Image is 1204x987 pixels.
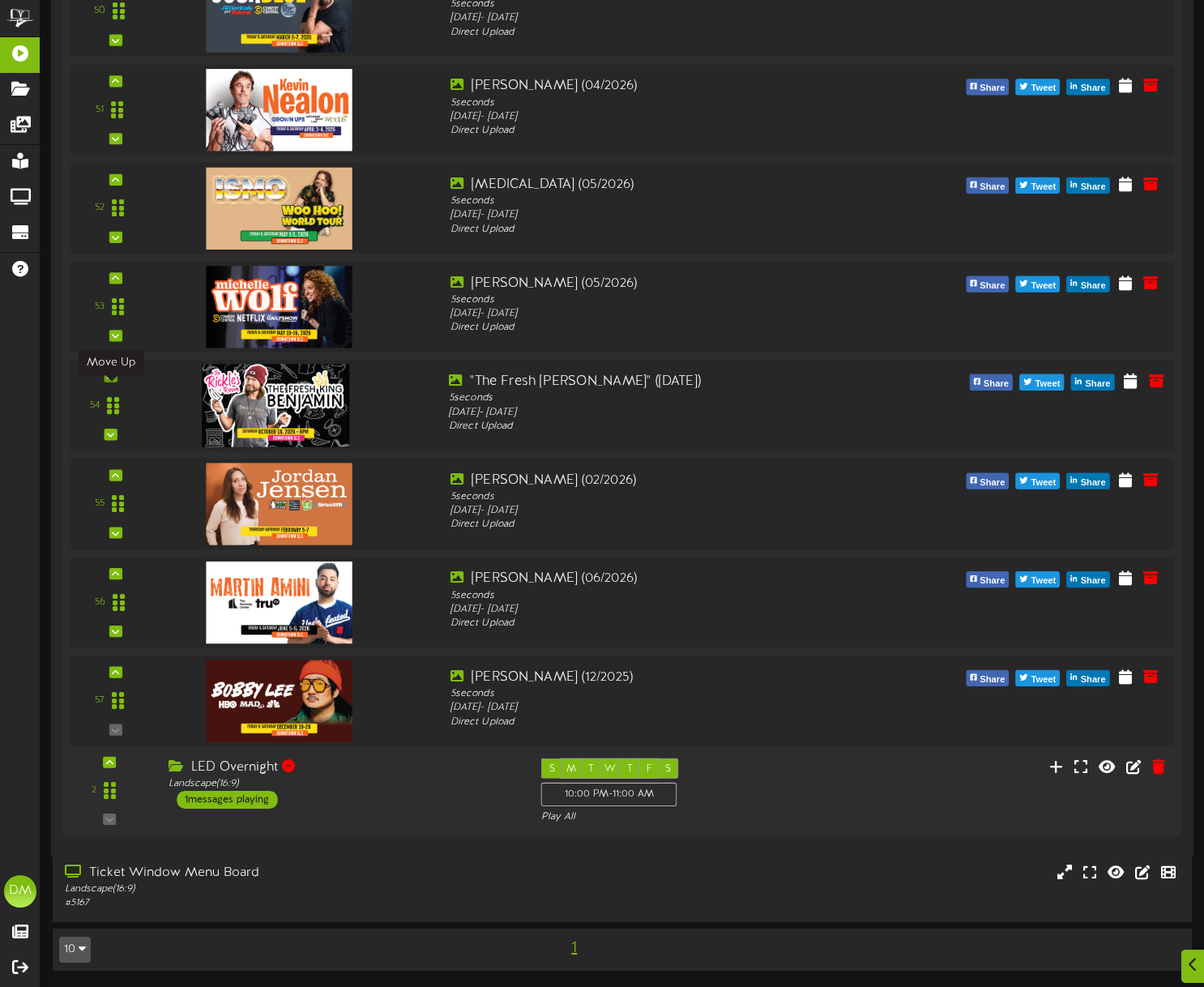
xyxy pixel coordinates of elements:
[541,783,677,806] div: 10:00 PM - 11:00 AM
[627,763,633,775] span: T
[207,168,352,250] img: 05662673-ef02-43ba-832d-bab21f6ad224.jpg
[1016,177,1061,194] button: Tweet
[1016,276,1061,293] button: Tweet
[450,321,886,335] div: Direct Upload
[541,810,796,824] div: Play All
[207,562,352,643] img: 3df01ed8-f454-4cfb-b724-4b64ac58fe5e.jpg
[1078,79,1109,97] span: Share
[976,671,1008,689] span: Share
[450,471,886,489] div: [PERSON_NAME] (02/2026)
[1066,177,1109,194] button: Share
[1078,277,1109,295] span: Share
[450,602,886,616] div: [DATE] - [DATE]
[1016,670,1061,686] button: Tweet
[450,307,886,321] div: [DATE] - [DATE]
[1027,79,1059,97] span: Tweet
[665,763,671,775] span: S
[1082,375,1113,393] span: Share
[450,617,886,630] div: Direct Upload
[450,687,886,701] div: 5 seconds
[1078,572,1109,590] span: Share
[1078,178,1109,196] span: Share
[207,463,352,545] img: d4cc7d2b-90cf-46cb-a565-17aee4ae232e.jpg
[450,504,886,518] div: [DATE] - [DATE]
[450,77,886,96] div: [PERSON_NAME] (04/2026)
[95,300,105,314] div: 53
[450,293,886,306] div: 5 seconds
[1019,374,1064,391] button: Tweet
[1066,79,1109,95] button: Share
[65,882,515,896] div: Landscape ( 16:9 )
[604,763,616,775] span: W
[450,11,886,25] div: [DATE] - [DATE]
[1016,79,1061,95] button: Tweet
[588,763,594,775] span: T
[95,694,105,707] div: 57
[567,939,581,957] span: 1
[1031,375,1063,393] span: Tweet
[1027,572,1059,590] span: Tweet
[1016,571,1061,587] button: Tweet
[450,208,886,222] div: [DATE] - [DATE]
[65,864,515,882] div: Ticket Window Menu Board
[1027,671,1059,689] span: Tweet
[449,420,889,434] div: Direct Upload
[976,277,1008,295] span: Share
[450,223,886,237] div: Direct Upload
[94,4,105,18] div: 50
[59,937,91,963] button: 10
[177,791,277,809] div: 1 messages playing
[1027,474,1059,492] span: Tweet
[450,124,886,138] div: Direct Upload
[450,194,886,208] div: 5 seconds
[450,570,886,588] div: [PERSON_NAME] (06/2026)
[966,177,1009,194] button: Share
[450,715,886,728] div: Direct Upload
[449,391,889,406] div: 5 seconds
[966,670,1009,686] button: Share
[207,266,352,348] img: 7cda5813-b196-4d04-9a05-6c81b4a4ab89.jpg
[207,660,352,741] img: 2b5f8642-8f70-4a2d-a226-ddf63a0f7930.jpg
[966,571,1009,587] button: Share
[65,896,515,910] div: # 5167
[450,96,886,109] div: 5 seconds
[4,875,36,908] div: DM
[450,701,886,715] div: [DATE] - [DATE]
[450,176,886,194] div: [MEDICAL_DATA] (05/2026)
[966,276,1009,293] button: Share
[976,79,1008,97] span: Share
[647,763,652,775] span: F
[450,274,886,293] div: [PERSON_NAME] (05/2026)
[549,763,555,775] span: S
[95,596,105,609] div: 56
[966,473,1009,489] button: Share
[450,518,886,532] div: Direct Upload
[1078,474,1109,492] span: Share
[976,474,1008,492] span: Share
[450,669,886,687] div: [PERSON_NAME] (12/2025)
[1016,473,1061,489] button: Tweet
[450,110,886,124] div: [DATE] - [DATE]
[1071,374,1115,391] button: Share
[207,69,352,151] img: 7dca7c9e-a823-4513-9e3b-5cae0bfc9828.jpg
[976,572,1008,590] span: Share
[450,490,886,504] div: 5 seconds
[1066,473,1109,489] button: Share
[980,375,1012,393] span: Share
[203,364,350,446] img: 7cda0b1d-dd13-49f2-bedf-ddaf6805eb04.jpg
[1027,277,1059,295] span: Tweet
[1066,276,1109,293] button: Share
[95,497,105,511] div: 55
[450,588,886,602] div: 5 seconds
[169,777,517,791] div: Landscape ( 16:9 )
[449,405,889,420] div: [DATE] - [DATE]
[966,79,1009,95] button: Share
[1066,670,1109,686] button: Share
[450,25,886,39] div: Direct Upload
[169,758,517,777] div: LED Overnight
[1066,571,1109,587] button: Share
[566,763,576,775] span: M
[969,374,1013,391] button: Share
[90,399,100,413] div: 54
[95,202,105,216] div: 52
